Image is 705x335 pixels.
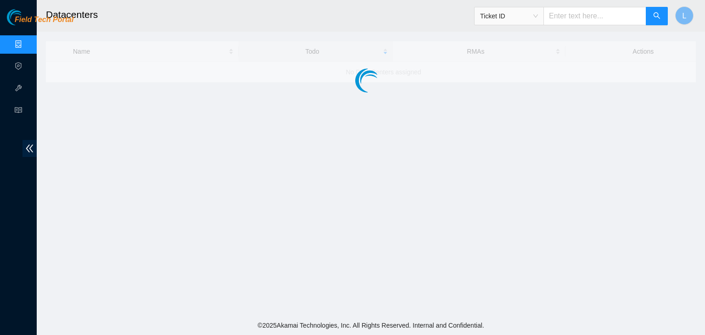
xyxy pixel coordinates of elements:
[646,7,668,25] button: search
[480,9,538,23] span: Ticket ID
[22,140,37,157] span: double-left
[7,17,73,28] a: Akamai TechnologiesField Tech Portal
[675,6,694,25] button: L
[15,102,22,121] span: read
[653,12,660,21] span: search
[683,10,687,22] span: L
[15,16,73,24] span: Field Tech Portal
[7,9,46,25] img: Akamai Technologies
[37,316,705,335] footer: © 2025 Akamai Technologies, Inc. All Rights Reserved. Internal and Confidential.
[543,7,646,25] input: Enter text here...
